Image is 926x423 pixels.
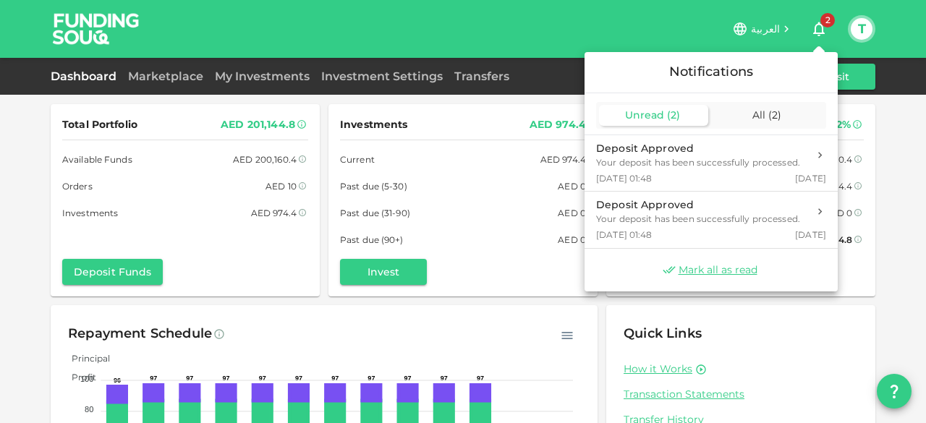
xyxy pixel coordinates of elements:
span: Notifications [669,64,753,80]
span: Mark all as read [679,263,757,277]
span: Unread [625,108,664,121]
span: [DATE] [795,172,826,184]
span: ( 2 ) [667,108,680,121]
span: All [752,108,765,121]
div: Your deposit has been successfully processed. [596,156,800,169]
span: ( 2 ) [768,108,781,121]
div: Your deposit has been successfully processed. [596,213,800,226]
span: [DATE] 01:48 [596,228,653,241]
span: [DATE] [795,228,826,241]
span: [DATE] 01:48 [596,172,653,184]
div: Deposit Approved [596,141,800,156]
div: Deposit Approved [596,197,800,213]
